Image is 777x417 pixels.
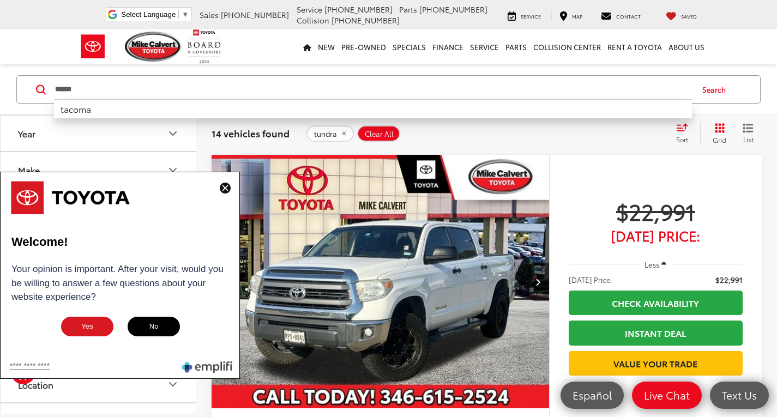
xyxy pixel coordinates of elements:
[166,164,179,177] div: Make
[306,125,354,142] button: remove tundra
[632,382,702,409] a: Live Chat
[743,135,754,144] span: List
[54,99,692,118] li: tacoma
[221,9,289,20] span: [PHONE_NUMBER]
[212,126,290,140] span: 14 vehicles found
[419,4,487,15] span: [PHONE_NUMBER]
[54,76,692,102] input: Search by Make, Model, or Keyword
[551,10,591,21] a: Map
[1,367,197,402] button: LocationLocation
[357,125,400,142] button: Clear All
[645,259,659,269] span: Less
[178,10,179,19] span: ​
[338,29,389,64] a: Pre-Owned
[389,29,429,64] a: Specials
[569,197,743,225] span: $22,991
[569,230,743,241] span: [DATE] Price:
[182,10,189,19] span: ▼
[121,10,189,19] a: Select Language​
[676,135,688,144] span: Sort
[502,29,530,64] a: Parts
[692,76,742,103] button: Search
[499,10,549,21] a: Service
[572,13,582,20] span: Map
[18,165,40,175] div: Make
[18,379,53,390] div: Location
[593,10,649,21] a: Contact
[297,4,322,15] span: Service
[567,388,617,402] span: Español
[429,29,467,64] a: Finance
[1,116,197,151] button: YearYear
[665,29,708,64] a: About Us
[616,13,641,20] span: Contact
[314,130,337,138] span: tundra
[1,152,197,188] button: MakeMake
[467,29,502,64] a: Service
[166,127,179,140] div: Year
[716,388,762,402] span: Text Us
[125,32,183,62] img: Mike Calvert Toyota
[710,382,769,409] a: Text Us
[211,155,550,409] img: 2015 Toyota Tundra SR5 4.6L V8
[569,321,743,345] a: Instant Deal
[297,15,329,26] span: Collision
[211,155,550,408] a: 2015 Toyota Tundra SR5 4.6L V82015 Toyota Tundra SR5 4.6L V82015 Toyota Tundra SR5 4.6L V82015 To...
[639,388,695,402] span: Live Chat
[681,13,697,20] span: Saved
[569,291,743,315] a: Check Availability
[300,29,315,64] a: Home
[315,29,338,64] a: New
[365,130,394,138] span: Clear All
[521,13,541,20] span: Service
[530,29,604,64] a: Collision Center
[569,274,612,285] span: [DATE] Price:
[713,135,726,144] span: Grid
[640,255,672,274] button: Less
[200,9,219,20] span: Sales
[604,29,665,64] a: Rent a Toyota
[671,123,700,144] button: Select sort value
[658,10,705,21] a: My Saved Vehicles
[332,15,400,26] span: [PHONE_NUMBER]
[561,382,624,409] a: Español
[569,351,743,376] a: Value Your Trade
[527,263,549,301] button: Next image
[399,4,417,15] span: Parts
[734,123,762,144] button: List View
[166,378,179,391] div: Location
[700,123,734,144] button: Grid View
[18,128,35,138] div: Year
[211,155,550,408] div: 2015 Toyota Tundra SR5 4.6L V8 0
[121,10,176,19] span: Select Language
[324,4,393,15] span: [PHONE_NUMBER]
[73,29,113,64] img: Toyota
[715,274,743,285] span: $22,991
